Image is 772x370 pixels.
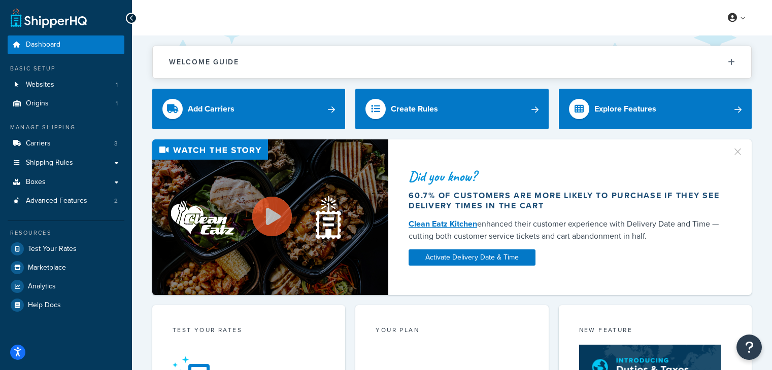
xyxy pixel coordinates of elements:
[8,64,124,73] div: Basic Setup
[26,99,49,108] span: Origins
[376,325,528,337] div: Your Plan
[28,245,77,253] span: Test Your Rates
[8,94,124,113] li: Origins
[26,197,87,205] span: Advanced Features
[8,154,124,172] a: Shipping Rules
[8,277,124,295] a: Analytics
[8,296,124,314] a: Help Docs
[409,218,724,242] div: enhanced their customer experience with Delivery Date and Time — cutting both customer service ti...
[409,249,535,266] a: Activate Delivery Date & Time
[8,229,124,237] div: Resources
[8,258,124,277] a: Marketplace
[28,301,61,310] span: Help Docs
[355,89,548,129] a: Create Rules
[409,191,724,211] div: 60.7% of customers are more likely to purchase if they see delivery times in the cart
[188,102,234,116] div: Add Carriers
[8,173,124,192] a: Boxes
[116,81,118,89] span: 1
[736,335,762,360] button: Open Resource Center
[8,134,124,153] li: Carriers
[8,94,124,113] a: Origins1
[559,89,752,129] a: Explore Features
[594,102,656,116] div: Explore Features
[26,159,73,167] span: Shipping Rules
[116,99,118,108] span: 1
[173,325,325,337] div: Test your rates
[153,46,751,78] button: Welcome Guide
[8,35,124,54] a: Dashboard
[26,81,54,89] span: Websites
[8,76,124,94] li: Websites
[8,123,124,132] div: Manage Shipping
[8,192,124,210] li: Advanced Features
[152,89,345,129] a: Add Carriers
[8,240,124,258] a: Test Your Rates
[8,192,124,210] a: Advanced Features2
[114,197,118,205] span: 2
[26,41,60,49] span: Dashboard
[26,139,51,148] span: Carriers
[8,76,124,94] a: Websites1
[28,264,66,272] span: Marketplace
[391,102,438,116] div: Create Rules
[152,139,388,295] img: Video thumbnail
[409,218,477,230] a: Clean Eatz Kitchen
[409,169,724,183] div: Did you know?
[28,282,56,291] span: Analytics
[579,325,731,337] div: New Feature
[26,178,46,187] span: Boxes
[8,134,124,153] a: Carriers3
[114,139,118,148] span: 3
[169,58,239,66] h2: Welcome Guide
